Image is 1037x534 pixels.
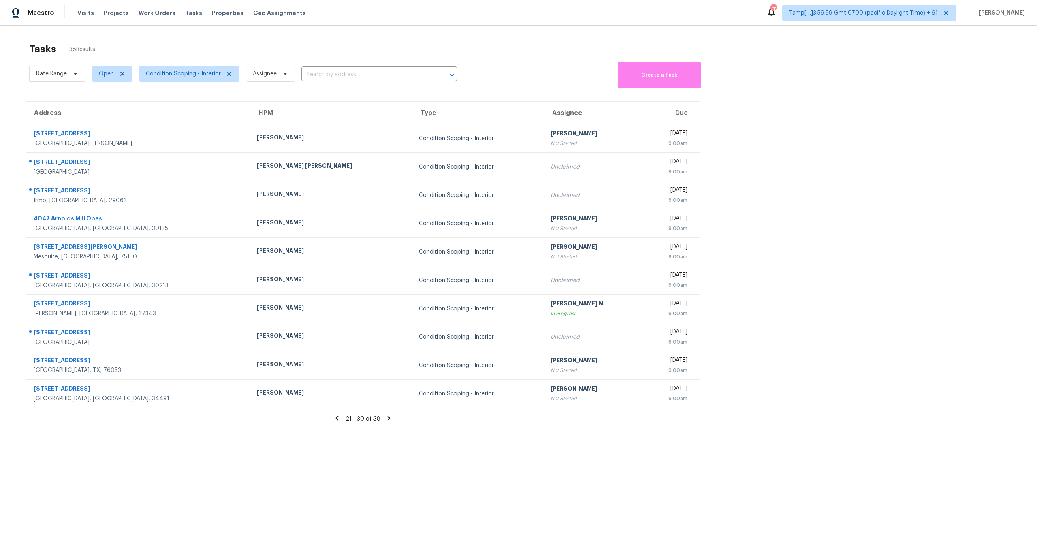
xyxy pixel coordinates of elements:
[34,168,244,176] div: [GEOGRAPHIC_DATA]
[69,45,95,53] span: 38 Results
[551,356,636,366] div: [PERSON_NAME]
[253,70,277,78] span: Assignee
[419,305,538,313] div: Condition Scoping - Interior
[257,332,406,342] div: [PERSON_NAME]
[34,271,244,282] div: [STREET_ADDRESS]
[649,158,687,168] div: [DATE]
[34,395,244,403] div: [GEOGRAPHIC_DATA], [GEOGRAPHIC_DATA], 34491
[36,70,67,78] span: Date Range
[257,133,406,143] div: [PERSON_NAME]
[649,224,687,233] div: 9:00am
[551,384,636,395] div: [PERSON_NAME]
[34,299,244,310] div: [STREET_ADDRESS]
[419,333,538,341] div: Condition Scoping - Interior
[649,310,687,318] div: 9:00am
[643,102,700,124] th: Due
[649,271,687,281] div: [DATE]
[544,102,643,124] th: Assignee
[257,389,406,399] div: [PERSON_NAME]
[346,416,380,422] span: 21 - 30 of 38
[551,276,636,284] div: Unclaimed
[789,9,938,17] span: Tamp[…]3:59:59 Gmt 0700 (pacific Daylight Time) + 61
[649,328,687,338] div: [DATE]
[649,338,687,346] div: 9:00am
[649,139,687,147] div: 9:00am
[618,62,701,88] button: Create a Task
[34,356,244,366] div: [STREET_ADDRESS]
[551,299,636,310] div: [PERSON_NAME] M
[419,191,538,199] div: Condition Scoping - Interior
[551,310,636,318] div: In Progress
[649,395,687,403] div: 9:00am
[34,214,244,224] div: 4047 Arnolds Mill Opas
[257,190,406,200] div: [PERSON_NAME]
[28,9,54,17] span: Maestro
[551,129,636,139] div: [PERSON_NAME]
[34,158,244,168] div: [STREET_ADDRESS]
[649,196,687,204] div: 9:00am
[551,366,636,374] div: Not Started
[257,162,406,172] div: [PERSON_NAME] [PERSON_NAME]
[34,338,244,346] div: [GEOGRAPHIC_DATA]
[250,102,412,124] th: HPM
[551,224,636,233] div: Not Started
[257,247,406,257] div: [PERSON_NAME]
[419,361,538,370] div: Condition Scoping - Interior
[34,310,244,318] div: [PERSON_NAME], [GEOGRAPHIC_DATA], 37343
[649,214,687,224] div: [DATE]
[649,384,687,395] div: [DATE]
[29,45,56,53] h2: Tasks
[446,69,458,81] button: Open
[139,9,175,17] span: Work Orders
[551,163,636,171] div: Unclaimed
[34,384,244,395] div: [STREET_ADDRESS]
[34,139,244,147] div: [GEOGRAPHIC_DATA][PERSON_NAME]
[212,9,243,17] span: Properties
[551,253,636,261] div: Not Started
[551,139,636,147] div: Not Started
[34,224,244,233] div: [GEOGRAPHIC_DATA], [GEOGRAPHIC_DATA], 30135
[34,129,244,139] div: [STREET_ADDRESS]
[649,243,687,253] div: [DATE]
[649,356,687,366] div: [DATE]
[412,102,544,124] th: Type
[649,253,687,261] div: 9:00am
[34,328,244,338] div: [STREET_ADDRESS]
[551,243,636,253] div: [PERSON_NAME]
[649,299,687,310] div: [DATE]
[649,366,687,374] div: 9:00am
[419,220,538,228] div: Condition Scoping - Interior
[976,9,1025,17] span: [PERSON_NAME]
[257,360,406,370] div: [PERSON_NAME]
[99,70,114,78] span: Open
[551,395,636,403] div: Not Started
[26,102,250,124] th: Address
[34,197,244,205] div: Irmo, [GEOGRAPHIC_DATA], 29063
[34,253,244,261] div: Mesquite, [GEOGRAPHIC_DATA], 75150
[649,129,687,139] div: [DATE]
[419,248,538,256] div: Condition Scoping - Interior
[257,275,406,285] div: [PERSON_NAME]
[649,186,687,196] div: [DATE]
[419,276,538,284] div: Condition Scoping - Interior
[34,186,244,197] div: [STREET_ADDRESS]
[257,218,406,229] div: [PERSON_NAME]
[253,9,306,17] span: Geo Assignments
[649,281,687,289] div: 9:00am
[551,333,636,341] div: Unclaimed
[551,191,636,199] div: Unclaimed
[419,135,538,143] div: Condition Scoping - Interior
[146,70,221,78] span: Condition Scoping - Interior
[649,168,687,176] div: 9:00am
[770,5,776,13] div: 712
[419,163,538,171] div: Condition Scoping - Interior
[301,68,434,81] input: Search by address
[419,390,538,398] div: Condition Scoping - Interior
[34,243,244,253] div: [STREET_ADDRESS][PERSON_NAME]
[622,70,697,80] span: Create a Task
[185,10,202,16] span: Tasks
[77,9,94,17] span: Visits
[34,282,244,290] div: [GEOGRAPHIC_DATA], [GEOGRAPHIC_DATA], 30213
[551,214,636,224] div: [PERSON_NAME]
[257,303,406,314] div: [PERSON_NAME]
